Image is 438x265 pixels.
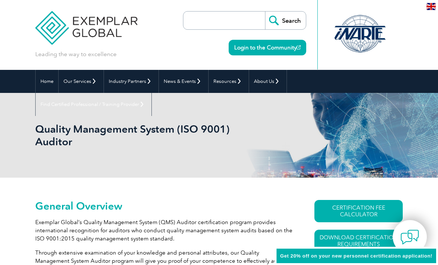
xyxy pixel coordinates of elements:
a: News & Events [159,70,208,93]
a: Find Certified Professional / Training Provider [36,93,151,116]
img: contact-chat.png [401,228,419,246]
a: Resources [209,70,249,93]
a: Our Services [59,70,104,93]
input: Search [265,12,306,29]
p: Exemplar Global’s Quality Management System (QMS) Auditor certification program provides internat... [35,218,292,243]
h1: Quality Management System (ISO 9001) Auditor [35,123,238,148]
p: Leading the way to excellence [35,50,117,58]
img: en [426,3,436,10]
a: CERTIFICATION FEE CALCULATOR [314,200,403,222]
a: Login to the Community [229,40,306,55]
h2: General Overview [35,200,292,212]
a: Home [36,70,58,93]
a: Download Certification Requirements [314,230,403,252]
a: About Us [249,70,287,93]
a: Industry Partners [104,70,158,93]
span: Get 20% off on your new personnel certification application! [280,253,432,259]
img: open_square.png [297,45,301,49]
